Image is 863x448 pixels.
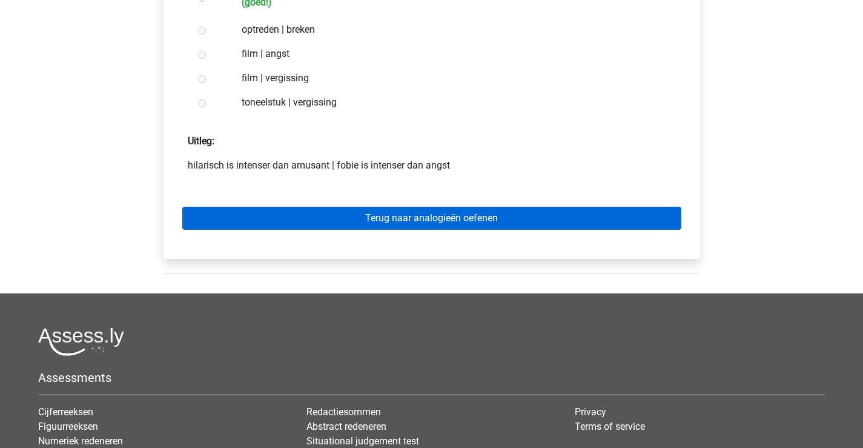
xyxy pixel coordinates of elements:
[575,421,645,432] a: Terms of service
[38,327,124,356] img: Assessly logo
[38,406,93,418] a: Cijferreeksen
[182,207,681,230] a: Terug naar analogieën oefenen
[306,435,419,447] a: Situational judgement test
[242,95,661,110] label: toneelstuk | vergissing
[38,435,123,447] a: Numeriek redeneren
[188,158,676,173] p: hilarisch is intenser dan amusant | fobie is intenser dan angst
[306,406,381,418] a: Redactiesommen
[38,421,98,432] a: Figuurreeksen
[242,47,661,61] label: film | angst
[188,135,214,147] strong: Uitleg:
[242,22,661,37] label: optreden | breken
[575,406,606,418] a: Privacy
[242,71,661,85] label: film | vergissing
[306,421,386,432] a: Abstract redeneren
[38,370,825,385] h5: Assessments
